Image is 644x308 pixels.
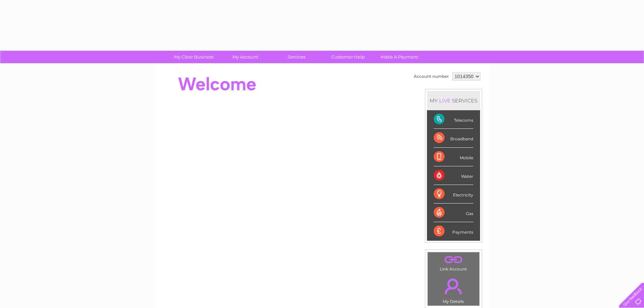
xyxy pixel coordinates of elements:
[427,91,480,110] div: MY SERVICES
[269,51,325,63] a: Services
[427,252,480,273] td: Link Account
[434,166,473,185] div: Water
[429,275,478,298] a: .
[412,71,451,82] td: Account number
[434,110,473,129] div: Telecoms
[434,222,473,240] div: Payments
[166,51,222,63] a: My Clear Business
[438,97,452,104] div: LIVE
[372,51,427,63] a: Make A Payment
[434,129,473,147] div: Broadband
[434,185,473,204] div: Electricity
[427,273,480,306] td: My Details
[320,51,376,63] a: Customer Help
[217,51,273,63] a: My Account
[434,148,473,166] div: Mobile
[429,254,478,266] a: .
[434,204,473,222] div: Gas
